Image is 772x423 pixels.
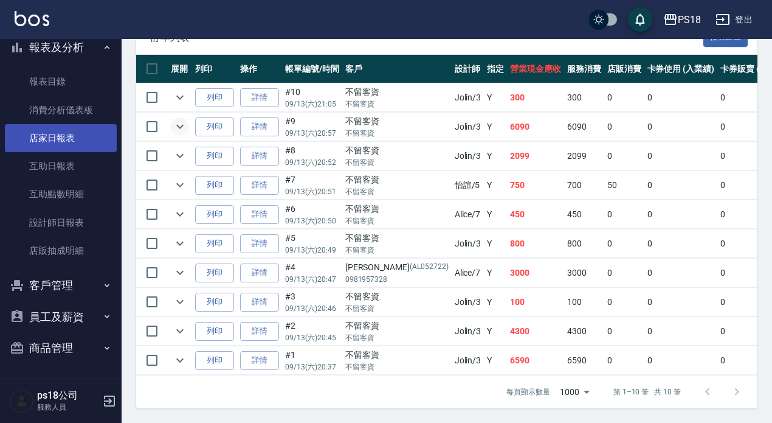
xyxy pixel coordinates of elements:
td: 800 [564,229,604,258]
a: 詳情 [240,205,279,224]
td: 0 [644,171,718,200]
button: 列印 [195,351,234,370]
td: Jolin /3 [452,142,484,170]
td: 6590 [564,346,604,375]
div: 不留客資 [345,290,449,303]
td: 0 [644,229,718,258]
td: 700 [564,171,604,200]
th: 營業現金應收 [507,55,564,83]
a: 設計師日報表 [5,209,117,237]
th: 展開 [168,55,192,83]
button: 商品管理 [5,332,117,364]
td: Y [484,288,507,316]
button: 列印 [195,264,234,282]
div: 不留客資 [345,115,449,128]
td: 100 [564,288,604,316]
td: 4300 [564,317,604,346]
button: expand row [171,147,189,165]
button: 列印 [195,205,234,224]
td: #1 [282,346,342,375]
th: 操作 [237,55,282,83]
td: 3000 [564,259,604,287]
div: PS18 [678,12,701,27]
p: (AL052722) [410,261,449,274]
a: 詳情 [240,264,279,282]
p: 不留客資 [345,332,449,343]
td: #3 [282,288,342,316]
p: 不留客資 [345,245,449,256]
div: 不留客資 [345,144,449,157]
a: 詳情 [240,176,279,195]
p: 09/13 (六) 20:37 [285,362,339,372]
a: 詳情 [240,117,279,136]
button: expand row [171,264,189,282]
p: 09/13 (六) 20:52 [285,157,339,168]
td: 0 [604,229,644,258]
p: 第 1–10 筆 共 10 筆 [613,386,681,397]
td: 2099 [507,142,564,170]
div: 不留客資 [345,320,449,332]
td: 0 [644,317,718,346]
td: Y [484,317,507,346]
td: Y [484,229,507,258]
td: Y [484,113,507,141]
div: 1000 [555,376,594,408]
td: #7 [282,171,342,200]
p: 09/13 (六) 21:05 [285,99,339,110]
td: #9 [282,113,342,141]
td: #4 [282,259,342,287]
a: 詳情 [240,234,279,253]
p: 不留客資 [345,215,449,226]
th: 列印 [192,55,237,83]
td: 0 [604,83,644,112]
a: 互助點數明細 [5,180,117,208]
p: 不留客資 [345,157,449,168]
p: 不留客資 [345,99,449,110]
th: 店販消費 [604,55,644,83]
th: 卡券使用 (入業績) [644,55,718,83]
td: 100 [507,288,564,316]
p: 不留客資 [345,303,449,314]
td: 300 [564,83,604,112]
td: 6590 [507,346,564,375]
button: expand row [171,293,189,311]
div: [PERSON_NAME] [345,261,449,274]
p: 09/13 (六) 20:47 [285,274,339,285]
p: 服務人員 [37,402,99,413]
td: 0 [604,259,644,287]
img: Logo [15,11,49,26]
td: Jolin /3 [452,317,484,346]
p: 0981957328 [345,274,449,285]
td: Y [484,346,507,375]
div: 不留客資 [345,173,449,186]
a: 詳情 [240,88,279,107]
button: 列印 [195,293,234,312]
td: Jolin /3 [452,113,484,141]
td: 4300 [507,317,564,346]
button: expand row [171,117,189,136]
th: 服務消費 [564,55,604,83]
div: 不留客資 [345,232,449,245]
a: 互助日報表 [5,152,117,180]
button: expand row [171,205,189,223]
td: 0 [644,200,718,229]
button: expand row [171,176,189,194]
p: 09/13 (六) 20:57 [285,128,339,139]
a: 店家日報表 [5,124,117,152]
button: 列印 [195,88,234,107]
a: 報表匯出 [703,31,748,43]
button: 報表及分析 [5,32,117,63]
a: 詳情 [240,351,279,370]
p: 09/13 (六) 20:51 [285,186,339,197]
td: 0 [644,259,718,287]
div: 不留客資 [345,86,449,99]
button: expand row [171,88,189,107]
a: 消費分析儀表板 [5,96,117,124]
th: 設計師 [452,55,484,83]
button: 列印 [195,322,234,341]
td: 0 [644,113,718,141]
td: Alice /7 [452,259,484,287]
div: 不留客資 [345,203,449,215]
td: 0 [604,288,644,316]
td: #6 [282,200,342,229]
